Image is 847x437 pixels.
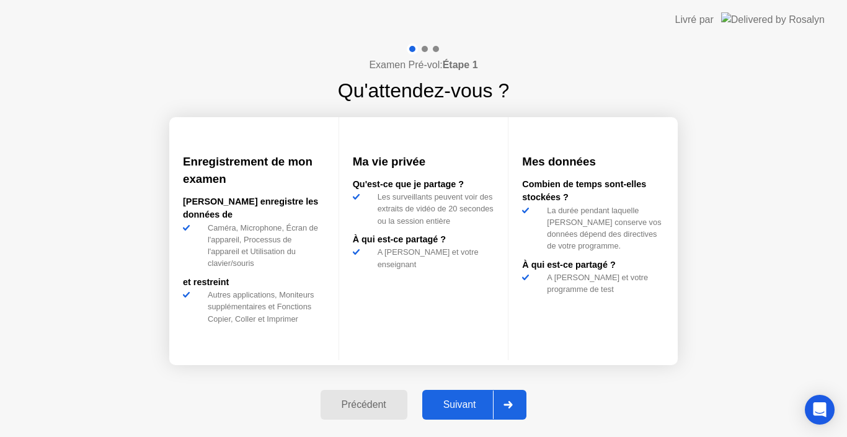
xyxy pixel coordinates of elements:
h1: Qu'attendez-vous ? [338,76,510,105]
div: Livré par [675,12,714,27]
div: A [PERSON_NAME] et votre enseignant [373,246,495,270]
img: Delivered by Rosalyn [721,12,825,27]
div: Autres applications, Moniteurs supplémentaires et Fonctions Copier, Coller et Imprimer [203,289,325,325]
div: A [PERSON_NAME] et votre programme de test [542,271,664,295]
div: Précédent [324,399,404,410]
h3: Ma vie privée [353,153,495,170]
h3: Enregistrement de mon examen [183,153,325,188]
div: À qui est-ce partagé ? [353,233,495,247]
div: La durée pendant laquelle [PERSON_NAME] conserve vos données dépend des directives de votre progr... [542,205,664,252]
div: Caméra, Microphone, Écran de l'appareil, Processus de l'appareil et Utilisation du clavier/souris [203,222,325,270]
div: Combien de temps sont-elles stockées ? [522,178,664,205]
div: et restreint [183,276,325,289]
div: [PERSON_NAME] enregistre les données de [183,195,325,222]
b: Étape 1 [443,60,478,70]
button: Suivant [422,390,527,420]
div: Qu'est-ce que je partage ? [353,178,495,192]
div: À qui est-ce partagé ? [522,258,664,272]
h4: Examen Pré-vol: [369,58,477,73]
div: Open Intercom Messenger [805,395,835,425]
div: Les surveillants peuvent voir des extraits de vidéo de 20 secondes ou la session entière [373,191,495,227]
button: Précédent [321,390,407,420]
h3: Mes données [522,153,664,170]
div: Suivant [426,399,494,410]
